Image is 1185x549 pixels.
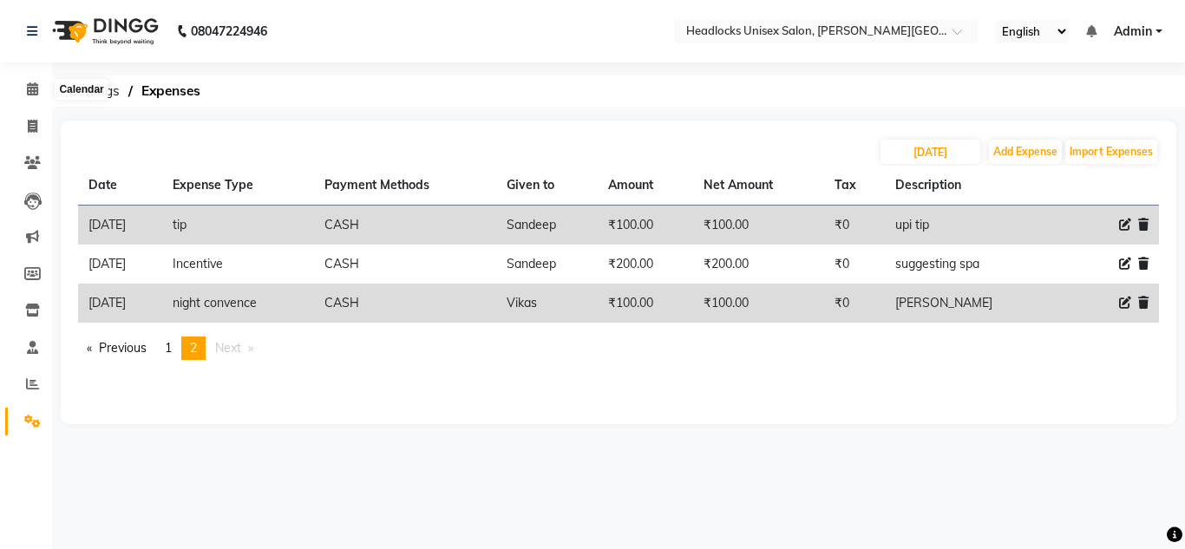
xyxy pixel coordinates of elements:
img: logo [44,7,163,56]
td: ₹0 [824,245,886,284]
td: Sandeep [496,245,598,284]
td: ₹200.00 [598,245,693,284]
td: [DATE] [78,284,162,323]
th: Expense Type [162,166,314,206]
button: Add Expense [989,140,1062,164]
td: CASH [314,284,496,323]
b: 08047224946 [191,7,267,56]
th: Date [78,166,162,206]
span: Expenses [133,75,209,107]
th: Description [885,166,1056,206]
td: Sandeep [496,206,598,245]
td: night convence [162,284,314,323]
td: Incentive [162,245,314,284]
td: CASH [314,206,496,245]
td: tip [162,206,314,245]
td: suggesting spa [885,245,1056,284]
td: ₹200.00 [693,245,824,284]
td: ₹0 [824,284,886,323]
td: upi tip [885,206,1056,245]
th: Amount [598,166,693,206]
td: ₹100.00 [598,206,693,245]
td: ₹100.00 [598,284,693,323]
span: 1 [165,340,172,356]
th: Given to [496,166,598,206]
span: 2 [190,340,197,356]
td: CASH [314,245,496,284]
span: Admin [1114,23,1152,41]
th: Payment Methods [314,166,496,206]
th: Tax [824,166,886,206]
th: Net Amount [693,166,824,206]
nav: Pagination [78,337,1159,360]
button: Import Expenses [1065,140,1157,164]
td: [DATE] [78,206,162,245]
a: Previous [78,337,155,360]
td: Vikas [496,284,598,323]
div: Calendar [55,79,108,100]
input: PLACEHOLDER.DATE [881,140,980,164]
span: Next [215,340,241,356]
td: ₹100.00 [693,284,824,323]
td: [PERSON_NAME] [885,284,1056,323]
td: ₹0 [824,206,886,245]
td: ₹100.00 [693,206,824,245]
td: [DATE] [78,245,162,284]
